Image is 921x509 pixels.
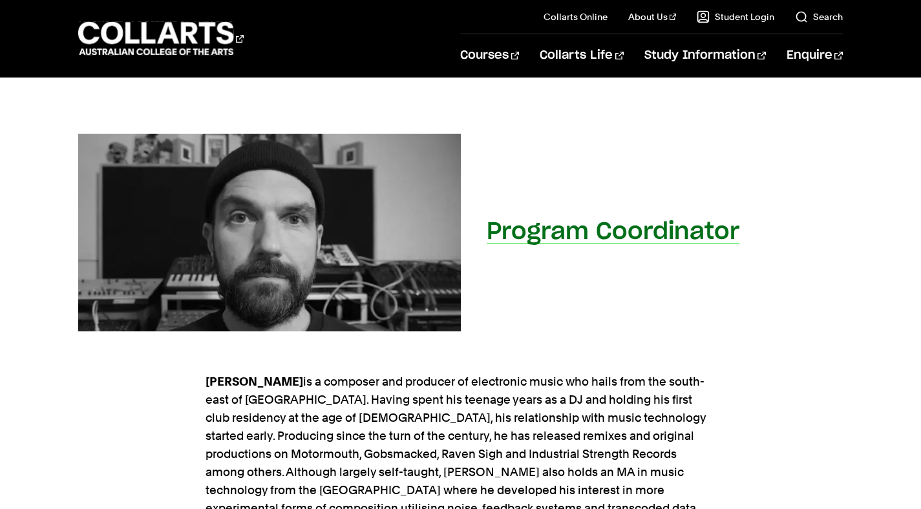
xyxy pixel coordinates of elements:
[78,20,244,57] div: Go to homepage
[644,34,766,77] a: Study Information
[487,220,739,244] h2: Program Coordinator
[787,34,843,77] a: Enquire
[544,10,608,23] a: Collarts Online
[206,375,303,388] strong: [PERSON_NAME]
[795,10,843,23] a: Search
[540,34,623,77] a: Collarts Life
[697,10,774,23] a: Student Login
[460,34,519,77] a: Courses
[628,10,676,23] a: About Us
